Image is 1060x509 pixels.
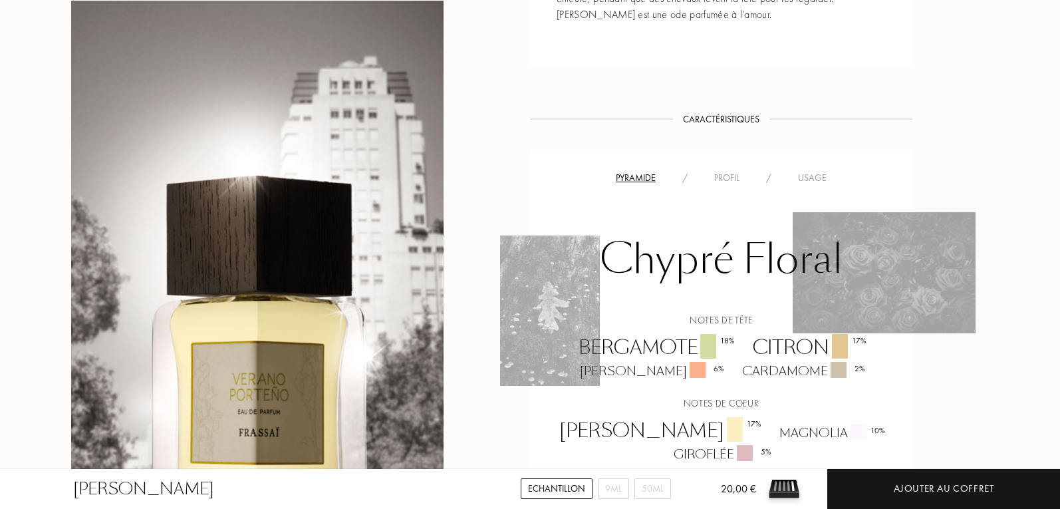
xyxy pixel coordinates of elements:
div: 18 % [720,335,735,347]
div: Notes de tête [540,313,902,327]
img: 9SYH1JLUCAYMA_2.png [500,236,600,386]
div: / [753,171,785,185]
div: Magnolia [769,424,893,442]
div: [PERSON_NAME] [73,477,214,501]
div: Usage [785,171,840,185]
div: 17 % [852,335,866,347]
div: Cardamome [732,362,873,380]
div: Notes de coeur [540,397,902,411]
div: 17 % [747,418,761,430]
div: Bergamote [569,334,743,362]
div: / [669,171,701,185]
div: [PERSON_NAME] [549,417,769,445]
div: Ajouter au coffret [894,481,994,496]
div: 6 % [714,363,724,375]
img: 9SYH1JLUCAYMA_1.png [793,212,976,333]
div: Citron [743,334,874,362]
img: sample box sommelier du parfum [764,469,804,509]
div: Pyramide [602,171,669,185]
div: Profil [701,171,753,185]
div: 50mL [634,478,671,499]
div: 9mL [598,478,629,499]
div: Giroflée [664,445,779,463]
div: 5 % [761,446,771,458]
div: Echantillon [521,478,593,499]
div: 20,00 € [700,481,756,509]
div: Chypré Floral [540,229,902,297]
div: 10 % [870,424,885,436]
div: 2 % [855,363,865,375]
div: [PERSON_NAME] [570,362,732,380]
